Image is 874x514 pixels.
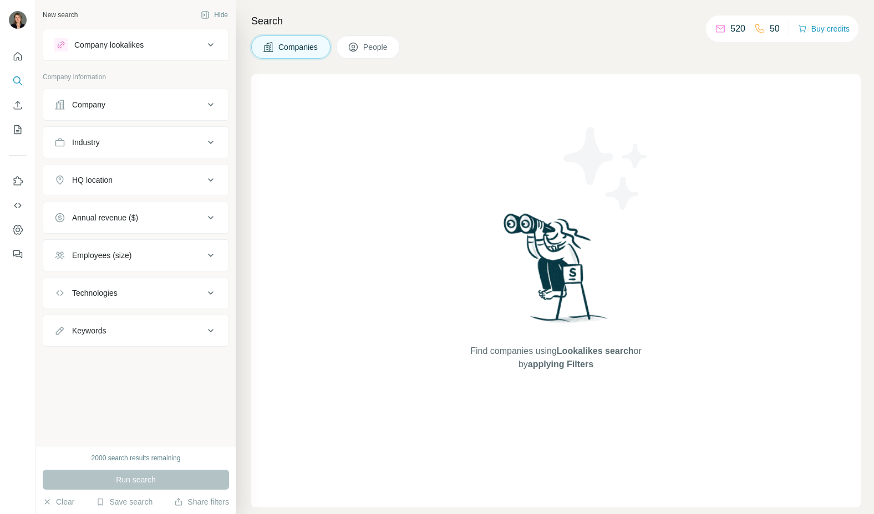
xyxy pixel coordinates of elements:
button: Technologies [43,280,228,306]
span: Companies [278,42,319,53]
button: Hide [193,7,236,23]
button: Quick start [9,47,27,66]
button: Share filters [174,496,229,507]
button: Company [43,91,228,118]
button: Annual revenue ($) [43,204,228,231]
div: Employees (size) [72,250,131,261]
button: Keywords [43,317,228,344]
img: Avatar [9,11,27,29]
div: HQ location [72,174,113,186]
p: 50 [770,22,780,35]
div: Keywords [72,325,106,336]
span: applying Filters [528,359,593,369]
h4: Search [251,13,861,29]
button: Save search [96,496,153,507]
div: Annual revenue ($) [72,212,138,223]
span: Lookalikes search [557,346,634,356]
div: Company lookalikes [74,39,144,50]
div: Technologies [72,287,118,299]
button: Dashboard [9,220,27,240]
button: Employees (size) [43,242,228,269]
span: People [363,42,389,53]
img: Surfe Illustration - Woman searching with binoculars [499,210,614,334]
div: Company [72,99,105,110]
button: Enrich CSV [9,95,27,115]
button: Search [9,71,27,91]
p: Company information [43,72,229,82]
button: Buy credits [798,21,850,37]
button: HQ location [43,167,228,193]
button: Use Surfe API [9,196,27,215]
div: Industry [72,137,100,148]
img: Surfe Illustration - Stars [556,119,656,218]
span: Find companies using or by [467,345,644,371]
div: 2000 search results remaining [92,453,181,463]
button: My lists [9,120,27,140]
button: Company lookalikes [43,32,228,58]
button: Feedback [9,244,27,264]
p: 520 [730,22,745,35]
button: Clear [43,496,74,507]
button: Use Surfe on LinkedIn [9,171,27,191]
button: Industry [43,129,228,156]
div: New search [43,10,78,20]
